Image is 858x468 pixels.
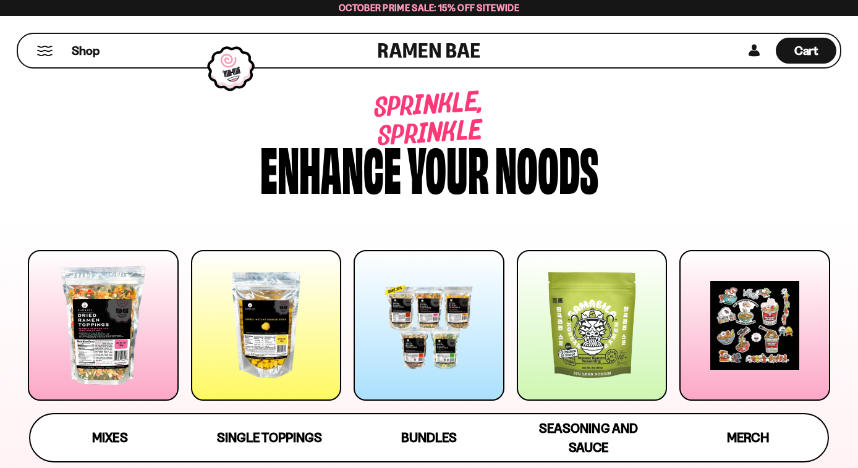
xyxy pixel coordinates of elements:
[349,414,509,461] a: Bundles
[794,43,818,58] span: Cart
[401,430,457,445] span: Bundles
[190,414,349,461] a: Single Toppings
[72,38,100,64] a: Shop
[539,420,637,455] span: Seasoning and Sauce
[407,138,489,196] div: your
[668,414,828,461] a: Merch
[776,34,836,67] div: Cart
[217,430,321,445] span: Single Toppings
[72,43,100,59] span: Shop
[36,46,53,56] button: Mobile Menu Trigger
[92,430,127,445] span: Mixes
[339,2,519,14] span: October Prime Sale: 15% off Sitewide
[260,138,401,196] div: Enhance
[509,414,668,461] a: Seasoning and Sauce
[495,138,598,196] div: noods
[30,414,190,461] a: Mixes
[727,430,768,445] span: Merch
